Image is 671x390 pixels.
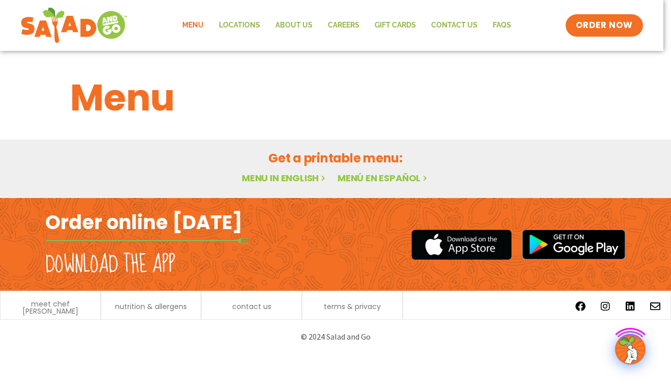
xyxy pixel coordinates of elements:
nav: Menu [175,14,519,37]
a: Locations [211,14,268,37]
h2: Order online [DATE] [45,210,242,235]
a: terms & privacy [324,303,381,310]
a: meet chef [PERSON_NAME] [6,300,95,315]
a: Menu [175,14,211,37]
a: About Us [268,14,320,37]
span: ORDER NOW [576,19,633,32]
a: contact us [232,303,271,310]
img: fork [45,238,249,243]
a: Contact Us [424,14,485,37]
img: google_play [522,229,626,260]
a: ORDER NOW [566,14,643,37]
a: Menu in English [242,172,327,184]
img: appstore [411,228,512,261]
h2: Download the app [45,250,175,279]
p: © 2024 Salad and Go [50,330,621,344]
h1: Menu [70,70,601,125]
a: nutrition & allergens [115,303,187,310]
a: FAQs [485,14,519,37]
img: new-SAG-logo-768×292 [20,5,128,46]
a: GIFT CARDS [367,14,424,37]
a: Menú en español [338,172,429,184]
h2: Get a printable menu: [70,149,601,167]
a: Careers [320,14,367,37]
